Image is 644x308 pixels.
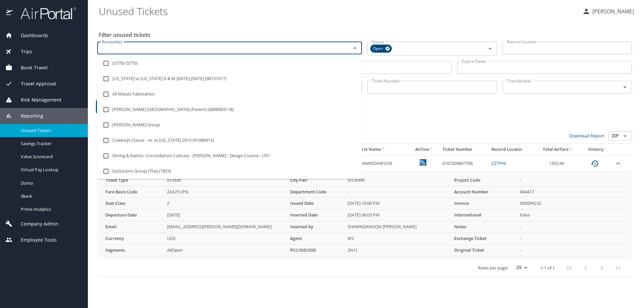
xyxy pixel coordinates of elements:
img: airportal-logo.png [13,7,76,20]
th: Agent [287,233,345,245]
th: PCC/SID/OID [287,245,345,256]
button: Open [485,44,495,53]
th: Exchange Ticket [451,233,517,245]
td: - [517,221,624,233]
td: WS [345,233,451,245]
span: Reporting [12,112,43,120]
td: - [517,245,624,256]
span: Value Scorecard [21,153,80,160]
td: [DATE] 10:00 PM [345,198,451,209]
p: 1-1 of 1 [540,266,555,270]
th: Total Airfare [535,144,581,155]
td: Z [164,198,287,209]
li: [PERSON_NAME] [GEOGRAPHIC_DATA] (Parent) (0000003118) [97,102,362,117]
h3: 1 Results [97,120,632,131]
a: CZ7YY6 [491,160,506,166]
td: USD [164,233,287,245]
button: Filter [96,100,118,113]
td: 000094232 [517,198,624,209]
td: SHAWNDAWSON [356,155,409,172]
li: Evolutions Group (The) (7853) [97,164,362,179]
span: Employee Tools [12,236,57,244]
span: Book Travel [12,64,48,71]
button: sort [381,147,385,152]
span: Travel Approval [12,80,56,87]
button: Open [620,131,630,141]
li: Cowboys Classic - AL vs [US_STATE] 2015 (91080915) [97,133,362,148]
th: Seat Class [103,198,164,209]
button: Open [620,82,630,92]
span: Domo [21,180,80,186]
th: Issued Date [287,198,345,209]
th: Department Code [287,186,345,198]
img: icon-airportal.png [6,7,13,20]
td: - [517,175,624,186]
td: - [517,233,624,245]
td: AllOpen [164,245,287,256]
button: [PERSON_NAME] [580,5,637,17]
th: Currency [103,233,164,245]
span: Open [370,45,387,52]
th: Segments [103,245,164,256]
table: more info about unused tickets [103,175,624,256]
td: 0167309807766 [440,155,489,172]
td: 2N1L [345,245,451,256]
button: sort [429,147,434,152]
li: [PERSON_NAME] Group [97,117,362,133]
th: Fare Basis Code [103,186,164,198]
td: - [345,186,451,198]
th: Ticket Type [103,175,164,186]
span: Unused Tickets [21,127,80,134]
a: Download Report [569,133,604,139]
td: [EMAIL_ADDRESS][PERSON_NAME][DOMAIN_NAME] [164,221,287,233]
span: Prime Analytics [21,206,80,212]
th: History [581,144,611,155]
th: Inserted Date [287,209,345,221]
li: Dining & Events- Constellation Culinary - [PERSON_NAME] - Design Cuisine - U57 [97,148,362,164]
th: Email [103,221,164,233]
button: Close [350,43,360,53]
h2: Filter unused tickets [99,29,633,40]
th: Project Code [451,175,517,186]
th: Original Ticket [451,245,517,256]
td: [DATE] [164,209,287,221]
p: [PERSON_NAME] [590,7,634,15]
span: Dashboards [12,32,48,39]
li: All Metals Fabrication [97,86,362,102]
span: Trips [12,48,32,55]
th: First Name [356,144,409,155]
td: SFOEWR [345,175,451,186]
th: Ticket Number [440,144,489,155]
li: (5770) (5770) [97,56,362,71]
div: Open [370,45,392,53]
span: Savings Tracker [21,140,80,147]
img: United Airlines [420,159,426,166]
th: Notes [451,221,517,233]
button: expand row [614,160,622,168]
td: SHAWNDAWSON [PERSON_NAME] [345,221,451,233]
th: International [451,209,517,221]
th: Account Number [451,186,517,198]
h1: Unused Tickets [99,1,577,21]
th: Departure Date [103,209,164,221]
p: Rows per page: [478,266,508,270]
td: 044417 [517,186,624,198]
th: Invoice [451,198,517,209]
span: Risk Management [12,96,61,104]
td: eTicket [164,175,287,186]
button: sort [569,147,573,152]
th: Inserted by [287,221,345,233]
th: Record Locator [489,144,535,155]
span: Company Admin [12,220,58,228]
td: False [517,209,624,221]
select: rows per page [511,263,530,273]
span: Virtual Pay Lookup [21,167,80,173]
span: IBank [21,193,80,199]
table: custom pagination table [97,144,632,277]
li: [US_STATE] vs [US_STATE] A & M [DATE]-[DATE] (90151017) [97,71,362,86]
th: Airline [409,144,439,155]
td: ZAA21UPN [164,186,287,198]
td: 1503.49 [535,155,581,172]
td: [DATE] 06:03 PM [345,209,451,221]
th: City Pair [287,175,345,186]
